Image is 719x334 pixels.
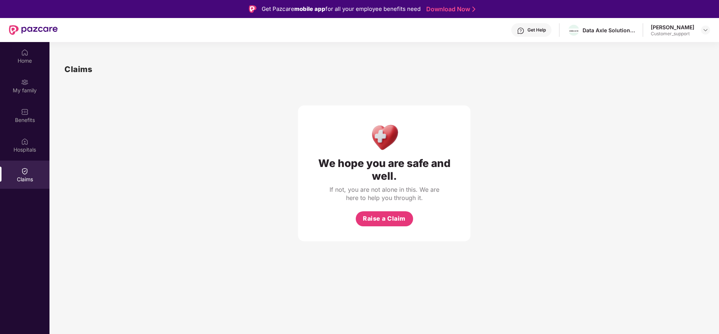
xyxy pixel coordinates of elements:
img: WhatsApp%20Image%202022-10-27%20at%2012.58.27.jpeg [568,29,579,33]
img: svg+xml;base64,PHN2ZyB3aWR0aD0iMjAiIGhlaWdodD0iMjAiIHZpZXdCb3g9IjAgMCAyMCAyMCIgZmlsbD0ibm9uZSIgeG... [21,78,28,86]
button: Raise a Claim [356,211,413,226]
img: Health Care [368,120,401,153]
img: svg+xml;base64,PHN2ZyBpZD0iSG9zcGl0YWxzIiB4bWxucz0iaHR0cDovL3d3dy53My5vcmcvMjAwMC9zdmciIHdpZHRoPS... [21,138,28,145]
img: svg+xml;base64,PHN2ZyBpZD0iSG9tZSIgeG1sbnM9Imh0dHA6Ly93d3cudzMub3JnLzIwMDAvc3ZnIiB3aWR0aD0iMjAiIG... [21,49,28,56]
a: Download Now [426,5,473,13]
div: [PERSON_NAME] [651,24,694,31]
img: Logo [249,5,256,13]
div: We hope you are safe and well. [313,157,455,182]
img: svg+xml;base64,PHN2ZyBpZD0iRHJvcGRvd24tMzJ4MzIiIHhtbG5zPSJodHRwOi8vd3d3LnczLm9yZy8yMDAwL3N2ZyIgd2... [703,27,709,33]
strong: mobile app [294,5,325,12]
div: Get Help [527,27,546,33]
img: New Pazcare Logo [9,25,58,35]
div: Customer_support [651,31,694,37]
img: svg+xml;base64,PHN2ZyBpZD0iQ2xhaW0iIHhtbG5zPSJodHRwOi8vd3d3LnczLm9yZy8yMDAwL3N2ZyIgd2lkdGg9IjIwIi... [21,167,28,175]
img: Stroke [472,5,475,13]
div: If not, you are not alone in this. We are here to help you through it. [328,185,440,202]
h1: Claims [64,63,92,75]
div: Get Pazcare for all your employee benefits need [262,5,421,14]
img: svg+xml;base64,PHN2ZyBpZD0iSGVscC0zMngzMiIgeG1sbnM9Imh0dHA6Ly93d3cudzMub3JnLzIwMDAvc3ZnIiB3aWR0aD... [517,27,524,35]
img: svg+xml;base64,PHN2ZyBpZD0iQmVuZWZpdHMiIHhtbG5zPSJodHRwOi8vd3d3LnczLm9yZy8yMDAwL3N2ZyIgd2lkdGg9Ij... [21,108,28,116]
div: Data Axle Solutions Private Limited [583,27,635,34]
span: Raise a Claim [363,214,406,223]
